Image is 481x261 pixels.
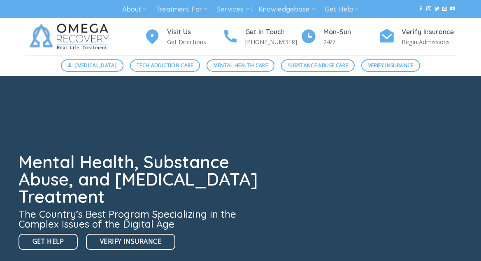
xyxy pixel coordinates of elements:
[435,6,439,12] a: Follow on Twitter
[61,59,123,72] a: [MEDICAL_DATA]
[245,27,300,38] h4: Get In Touch
[25,18,117,55] img: Omega Recovery
[167,37,222,47] p: Get Directions
[214,61,268,69] span: Mental Health Care
[156,2,207,17] a: Treatment For
[137,61,193,69] span: Tech Addiction Care
[426,6,431,12] a: Follow on Instagram
[323,37,379,47] p: 24/7
[450,6,455,12] a: Follow on YouTube
[418,6,423,12] a: Follow on Facebook
[402,27,457,38] h4: Verify Insurance
[325,2,359,17] a: Get Help
[222,27,300,47] a: Get In Touch [PHONE_NUMBER]
[122,2,146,17] a: About
[361,59,420,72] a: Verify Insurance
[19,209,263,229] h3: The Country’s Best Program Specializing in the Complex Issues of the Digital Age
[33,236,64,247] span: Get Help
[86,234,175,250] a: Verify Insurance
[281,59,355,72] a: Substance Abuse Care
[402,37,457,47] p: Begin Admissions
[442,6,447,12] a: Send us an email
[19,234,78,250] a: Get Help
[19,153,263,205] h1: Mental Health, Substance Abuse, and [MEDICAL_DATA] Treatment
[323,27,379,38] h4: Mon-Sun
[216,2,249,17] a: Services
[75,61,116,69] span: [MEDICAL_DATA]
[144,27,222,47] a: Visit Us Get Directions
[258,2,315,17] a: Knowledgebase
[207,59,274,72] a: Mental Health Care
[130,59,200,72] a: Tech Addiction Care
[100,236,161,247] span: Verify Insurance
[245,37,300,47] p: [PHONE_NUMBER]
[368,61,414,69] span: Verify Insurance
[288,61,348,69] span: Substance Abuse Care
[379,27,457,47] a: Verify Insurance Begin Admissions
[167,27,222,38] h4: Visit Us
